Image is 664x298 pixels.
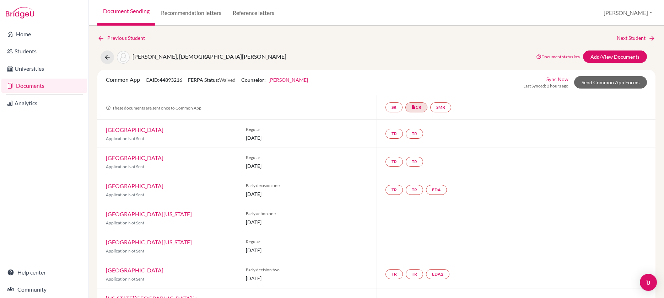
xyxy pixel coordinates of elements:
[246,134,368,142] span: [DATE]
[385,157,403,167] a: TR
[241,77,308,83] span: Counselor:
[106,76,140,83] span: Common App
[385,185,403,195] a: TR
[106,154,163,161] a: [GEOGRAPHIC_DATA]
[1,44,87,58] a: Students
[1,96,87,110] a: Analytics
[146,77,182,83] span: CAID: 44893216
[385,102,403,112] a: SR
[106,220,144,225] span: Application Not Sent
[1,27,87,41] a: Home
[406,157,423,167] a: TR
[246,239,368,245] span: Regular
[97,34,151,42] a: Previous Student
[106,182,163,189] a: [GEOGRAPHIC_DATA]
[6,7,34,18] img: Bridge-U
[246,182,368,189] span: Early decision one
[406,185,423,195] a: TR
[1,282,87,297] a: Community
[133,53,286,60] span: [PERSON_NAME], [DEMOGRAPHIC_DATA][PERSON_NAME]
[246,218,368,226] span: [DATE]
[385,129,403,139] a: TR
[1,265,87,280] a: Help center
[1,79,87,93] a: Documents
[1,62,87,76] a: Universities
[106,239,192,245] a: [GEOGRAPHIC_DATA][US_STATE]
[106,211,192,217] a: [GEOGRAPHIC_DATA][US_STATE]
[106,126,163,133] a: [GEOGRAPHIC_DATA]
[617,34,655,42] a: Next Student
[246,246,368,254] span: [DATE]
[426,269,449,279] a: EDA2
[246,154,368,161] span: Regular
[405,102,427,112] a: insert_drive_fileCR
[385,269,403,279] a: TR
[246,275,368,282] span: [DATE]
[269,77,308,83] a: [PERSON_NAME]
[246,162,368,170] span: [DATE]
[106,164,144,169] span: Application Not Sent
[574,76,647,89] a: Send Common App Forms
[106,136,144,141] span: Application Not Sent
[411,105,416,109] i: insert_drive_file
[106,276,144,282] span: Application Not Sent
[406,269,423,279] a: TR
[246,267,368,273] span: Early decision two
[426,185,447,195] a: EDA
[246,190,368,198] span: [DATE]
[106,105,201,111] span: These documents are sent once to Common App
[583,50,647,63] a: Add/View Documents
[246,211,368,217] span: Early action one
[106,192,144,197] span: Application Not Sent
[406,129,423,139] a: TR
[546,75,568,83] a: Sync Now
[536,54,580,59] a: Document status key
[106,267,163,273] a: [GEOGRAPHIC_DATA]
[219,77,236,83] span: Waived
[640,274,657,291] div: Open Intercom Messenger
[188,77,236,83] span: FERPA Status:
[430,102,451,112] a: SMR
[246,126,368,133] span: Regular
[523,83,568,89] span: Last Synced: 2 hours ago
[106,248,144,254] span: Application Not Sent
[600,6,655,20] button: [PERSON_NAME]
